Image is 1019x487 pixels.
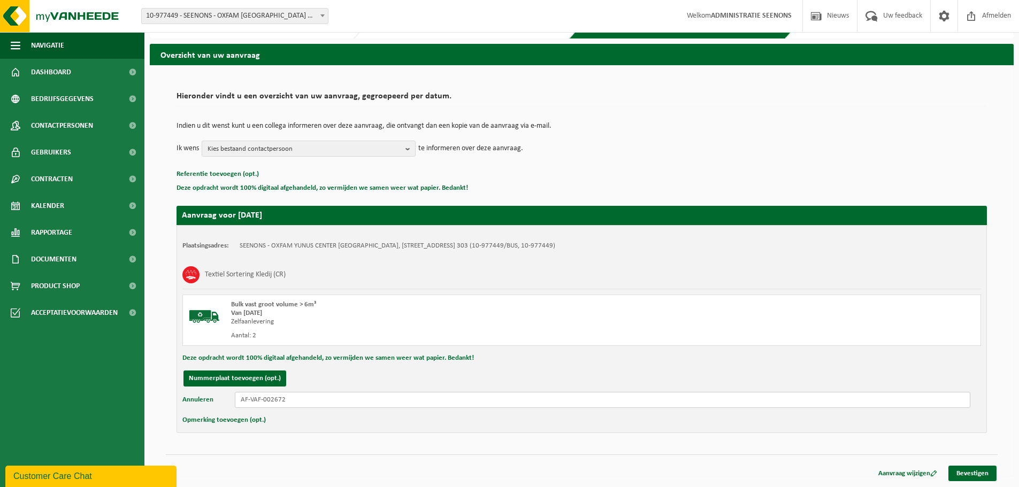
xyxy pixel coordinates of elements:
[142,9,328,24] span: 10-977449 - SEENONS - OXFAM YUNUS CENTER HAREN - HAREN
[182,413,266,427] button: Opmerking toevoegen (opt.)
[240,242,555,250] td: SEENONS - OXFAM YUNUS CENTER [GEOGRAPHIC_DATA], [STREET_ADDRESS] 303 (10-977449/BUS, 10-977449)
[31,112,93,139] span: Contactpersonen
[31,273,80,299] span: Product Shop
[188,300,220,333] img: BL-SO-LV.png
[418,141,523,157] p: te informeren over deze aanvraag.
[231,310,262,316] strong: Van [DATE]
[150,44,1014,65] h2: Overzicht van uw aanvraag
[31,86,94,112] span: Bedrijfsgegevens
[177,181,468,195] button: Deze opdracht wordt 100% digitaal afgehandeld, zo vermijden we samen weer wat papier. Bedankt!
[177,92,987,106] h2: Hieronder vindt u een overzicht van uw aanvraag, gegroepeerd per datum.
[31,219,72,246] span: Rapportage
[231,318,625,326] div: Zelfaanlevering
[141,8,328,24] span: 10-977449 - SEENONS - OXFAM YUNUS CENTER HAREN - HAREN
[202,141,416,157] button: Kies bestaand contactpersoon
[182,211,262,220] strong: Aanvraag voor [DATE]
[177,167,259,181] button: Referentie toevoegen (opt.)
[177,122,987,130] p: Indien u dit wenst kunt u een collega informeren over deze aanvraag, die ontvangt dan een kopie v...
[948,466,997,481] a: Bevestigen
[31,139,71,166] span: Gebruikers
[182,351,474,365] button: Deze opdracht wordt 100% digitaal afgehandeld, zo vermijden we samen weer wat papier. Bedankt!
[870,466,945,481] a: Aanvraag wijzigen
[31,192,64,219] span: Kalender
[31,166,73,192] span: Contracten
[205,266,286,283] h3: Textiel Sortering Kledij (CR)
[183,370,286,386] button: Nummerplaat toevoegen (opt.)
[182,392,213,408] button: Annuleren
[231,301,316,308] span: Bulk vast groot volume > 6m³
[31,299,118,326] span: Acceptatievoorwaarden
[235,392,970,408] input: Uw referentie voor deze aanvraag
[31,32,64,59] span: Navigatie
[177,141,199,157] p: Ik wens
[31,59,71,86] span: Dashboard
[231,331,625,340] div: Aantal: 2
[711,12,792,20] strong: ADMINISTRATIE SEENONS
[5,463,179,487] iframe: chat widget
[208,141,401,157] span: Kies bestaand contactpersoon
[31,246,76,273] span: Documenten
[182,242,229,249] strong: Plaatsingsadres:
